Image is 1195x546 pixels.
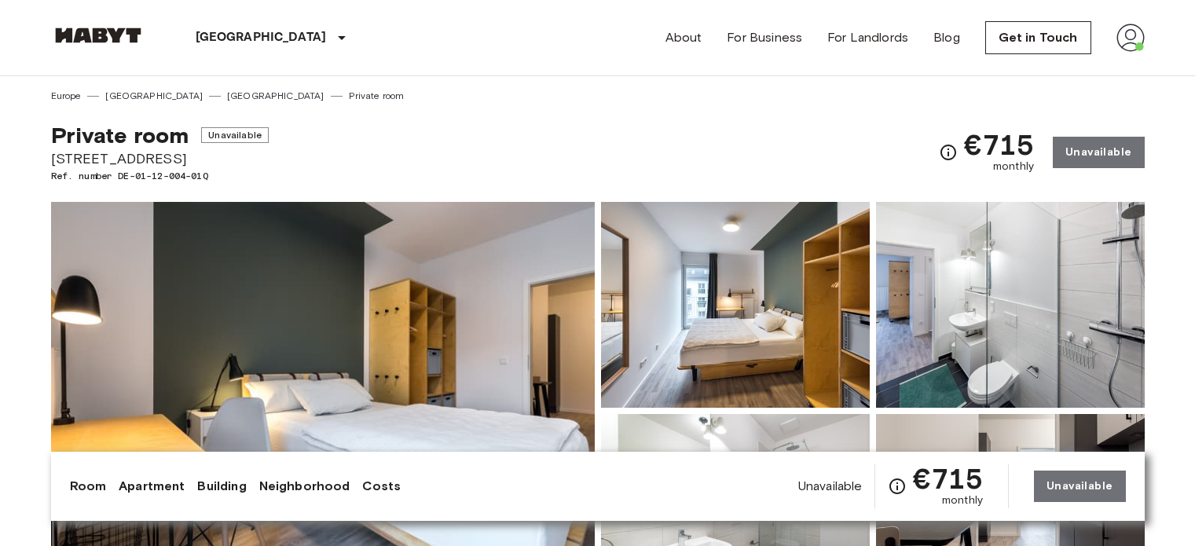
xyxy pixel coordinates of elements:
a: Apartment [119,477,185,496]
a: Building [197,477,246,496]
span: monthly [993,159,1034,174]
img: Habyt [51,27,145,43]
span: Unavailable [798,478,863,495]
a: About [665,28,702,47]
span: €715 [964,130,1034,159]
a: Get in Touch [985,21,1091,54]
span: €715 [913,464,983,493]
span: Ref. number DE-01-12-004-01Q [51,169,269,183]
img: avatar [1116,24,1145,52]
p: [GEOGRAPHIC_DATA] [196,28,327,47]
a: Costs [362,477,401,496]
a: Europe [51,89,82,103]
img: Picture of unit DE-01-12-004-01Q [601,202,870,408]
span: Private room [51,122,189,148]
span: [STREET_ADDRESS] [51,148,269,169]
a: Neighborhood [259,477,350,496]
svg: Check cost overview for full price breakdown. Please note that discounts apply to new joiners onl... [888,477,907,496]
a: Blog [933,28,960,47]
a: Room [70,477,107,496]
a: [GEOGRAPHIC_DATA] [227,89,324,103]
svg: Check cost overview for full price breakdown. Please note that discounts apply to new joiners onl... [939,143,958,162]
span: monthly [942,493,983,508]
span: Unavailable [201,127,269,143]
a: [GEOGRAPHIC_DATA] [105,89,203,103]
img: Picture of unit DE-01-12-004-01Q [876,202,1145,408]
a: For Landlords [827,28,908,47]
a: For Business [727,28,802,47]
a: Private room [349,89,405,103]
